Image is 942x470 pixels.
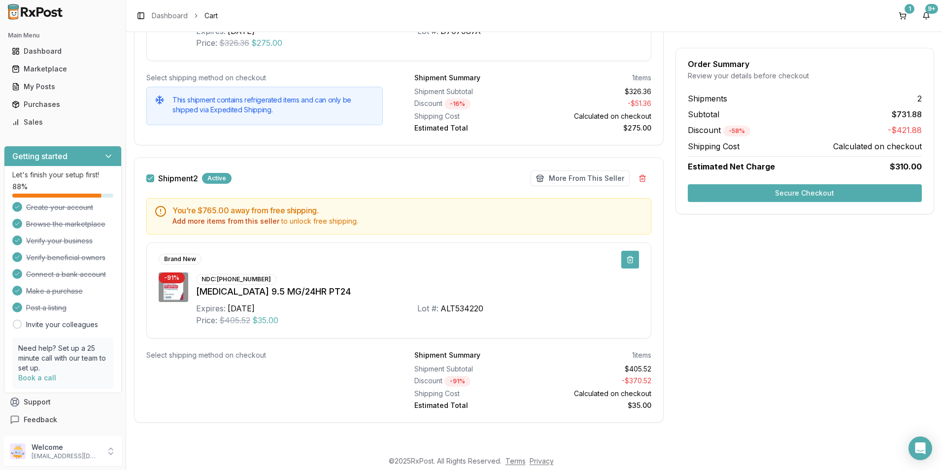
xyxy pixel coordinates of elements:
[444,99,471,109] div: - 16 %
[537,389,651,399] div: Calculated on checkout
[414,111,529,121] div: Shipping Cost
[8,32,118,39] h2: Main Menu
[219,37,249,49] span: $326.36
[196,314,217,326] div: Price:
[537,111,651,121] div: Calculated on checkout
[18,373,56,382] a: Book a call
[414,123,529,133] div: Estimated Total
[4,97,122,112] button: Purchases
[414,401,529,410] div: Estimated Total
[688,60,922,68] div: Order Summary
[4,114,122,130] button: Sales
[12,170,113,180] p: Let's finish your setup first!
[4,393,122,411] button: Support
[10,443,26,459] img: User avatar
[4,4,67,20] img: RxPost Logo
[688,162,775,171] span: Estimated Net Charge
[688,184,922,202] button: Secure Checkout
[440,302,483,314] div: ALT534220
[12,150,67,162] h3: Getting started
[537,364,651,374] div: $405.52
[196,37,217,49] div: Price:
[530,457,554,465] a: Privacy
[251,37,282,49] span: $275.00
[908,436,932,460] div: Open Intercom Messenger
[12,100,114,109] div: Purchases
[414,350,480,360] div: Shipment Summary
[895,8,910,24] button: 1
[8,42,118,60] a: Dashboard
[26,236,93,246] span: Verify your business
[723,126,750,136] div: - 58 %
[12,182,28,192] span: 88 %
[537,401,651,410] div: $35.00
[4,43,122,59] button: Dashboard
[414,99,529,109] div: Discount
[414,376,529,387] div: Discount
[26,219,105,229] span: Browse the marketplace
[18,343,107,373] p: Need help? Set up a 25 minute call with our team to set up.
[202,173,232,184] div: Active
[414,87,529,97] div: Shipment Subtotal
[8,78,118,96] a: My Posts
[917,93,922,104] span: 2
[505,457,526,465] a: Terms
[24,415,57,425] span: Feedback
[26,253,105,263] span: Verify beneficial owners
[219,314,250,326] span: $405.52
[12,46,114,56] div: Dashboard
[196,285,639,299] div: [MEDICAL_DATA] 9.5 MG/24HR PT24
[172,216,643,226] div: to unlock free shipping.
[688,125,750,135] span: Discount
[537,99,651,109] div: - $51.36
[417,302,438,314] div: Lot #:
[12,117,114,127] div: Sales
[32,452,100,460] p: [EMAIL_ADDRESS][DOMAIN_NAME]
[8,60,118,78] a: Marketplace
[26,269,106,279] span: Connect a bank account
[196,302,226,314] div: Expires:
[688,140,740,152] span: Shipping Cost
[892,108,922,120] span: $731.88
[531,170,630,186] button: More From This Seller
[12,82,114,92] div: My Posts
[4,79,122,95] button: My Posts
[26,202,93,212] span: Create your account
[152,11,218,21] nav: breadcrumb
[414,364,529,374] div: Shipment Subtotal
[444,376,471,387] div: - 91 %
[159,272,188,302] img: Rivastigmine 9.5 MG/24HR PT24
[688,93,727,104] span: Shipments
[26,320,98,330] a: Invite your colleagues
[196,274,276,285] div: NDC: [PHONE_NUMBER]
[26,286,83,296] span: Make a purchase
[414,73,480,83] div: Shipment Summary
[12,64,114,74] div: Marketplace
[252,314,278,326] span: $35.00
[688,108,719,120] span: Subtotal
[204,11,218,21] span: Cart
[414,389,529,399] div: Shipping Cost
[537,376,651,387] div: - $370.52
[158,174,198,182] label: Shipment 2
[8,113,118,131] a: Sales
[152,11,188,21] a: Dashboard
[159,272,185,283] div: - 91 %
[833,140,922,152] span: Calculated on checkout
[688,71,922,81] div: Review your details before checkout
[146,350,383,360] div: Select shipping method on checkout
[4,61,122,77] button: Marketplace
[159,254,202,265] div: Brand New
[146,73,383,83] div: Select shipping method on checkout
[32,442,100,452] p: Welcome
[888,124,922,136] span: -$421.88
[632,73,651,83] div: 1 items
[4,411,122,429] button: Feedback
[905,4,914,14] div: 1
[925,4,938,14] div: 9+
[537,87,651,97] div: $326.36
[172,95,374,115] h5: This shipment contains refrigerated items and can only be shipped via Expedited Shipping.
[890,161,922,172] span: $310.00
[918,8,934,24] button: 9+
